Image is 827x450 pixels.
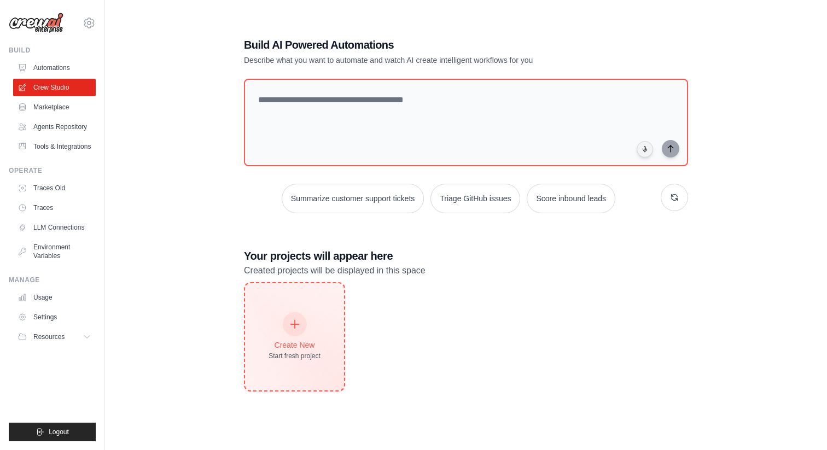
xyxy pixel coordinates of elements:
button: Score inbound leads [527,184,615,213]
div: Widget de chat [772,398,827,450]
a: Tools & Integrations [13,138,96,155]
a: Agents Repository [13,118,96,136]
button: Logout [9,423,96,441]
a: Environment Variables [13,238,96,265]
div: Operate [9,166,96,175]
a: Automations [13,59,96,77]
a: Traces [13,199,96,217]
button: Summarize customer support tickets [282,184,424,213]
img: Logo [9,13,63,33]
a: Traces Old [13,179,96,197]
span: Resources [33,332,65,341]
a: Settings [13,308,96,326]
a: Usage [13,289,96,306]
div: Create New [269,340,321,350]
div: Build [9,46,96,55]
span: Logout [49,428,69,436]
a: LLM Connections [13,219,96,236]
a: Crew Studio [13,79,96,96]
button: Click to speak your automation idea [637,141,653,157]
div: Start fresh project [269,352,321,360]
h1: Build AI Powered Automations [244,37,611,52]
p: Created projects will be displayed in this space [244,264,688,278]
a: Marketplace [13,98,96,116]
h3: Your projects will appear here [244,248,688,264]
div: Manage [9,276,96,284]
p: Describe what you want to automate and watch AI create intelligent workflows for you [244,55,611,66]
button: Resources [13,328,96,346]
button: Get new suggestions [661,184,688,211]
iframe: Chat Widget [772,398,827,450]
button: Triage GitHub issues [430,184,520,213]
